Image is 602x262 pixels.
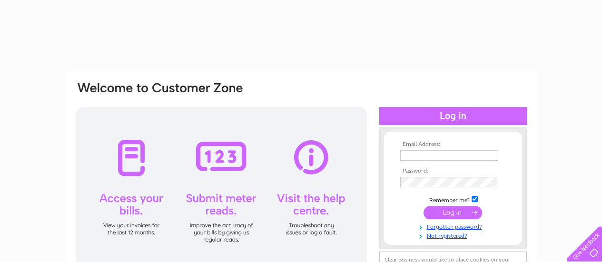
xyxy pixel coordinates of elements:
td: Remember me? [398,194,508,204]
input: Submit [424,206,482,219]
th: Password: [398,168,508,175]
th: Email Address: [398,141,508,148]
a: Not registered? [400,231,508,240]
a: Forgotten password? [400,222,508,231]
